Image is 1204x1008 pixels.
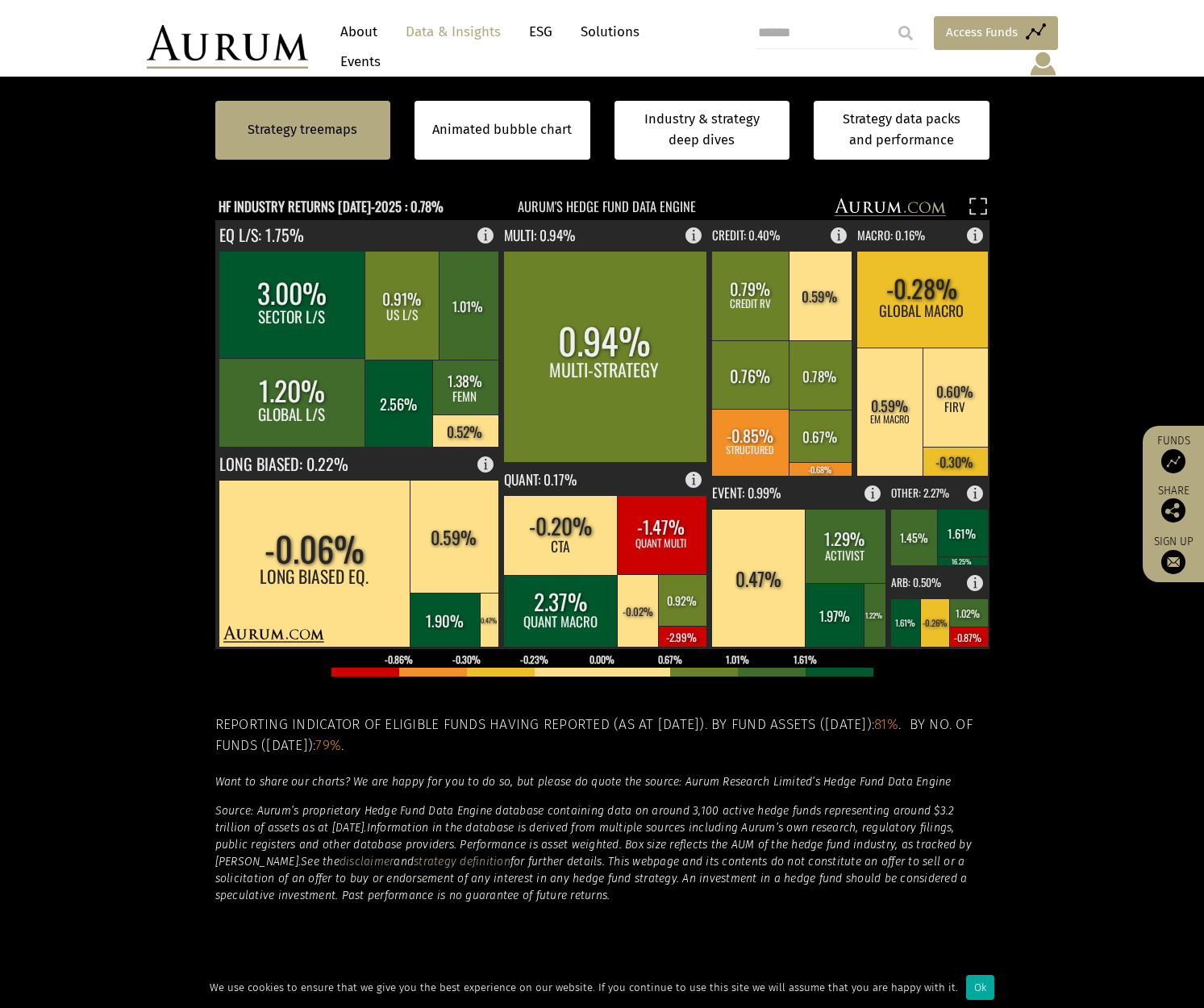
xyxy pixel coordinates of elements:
[332,47,381,77] a: Events
[332,17,385,47] a: About
[521,17,560,47] a: ESG
[614,101,790,160] a: Industry & strategy deep dives
[1161,550,1185,574] img: Sign up to our newsletter
[1151,535,1196,574] a: Sign up
[398,17,509,47] a: Data & Insights
[215,821,972,868] em: Information in the database is derived from multiple sources including Aurum’s own research, regu...
[1028,50,1058,77] img: account-icon.svg
[814,101,989,160] a: Strategy data packs and performance
[1151,434,1196,473] a: Funds
[340,855,394,868] a: disclaimer
[301,855,340,868] em: See the
[215,804,955,835] em: Source: Aurum’s proprietary Hedge Fund Data Engine database containing data on around 3,100 activ...
[966,975,994,1000] div: Ok
[215,855,968,902] em: for further details. This webpage and its contents do not constitute an offer to sell or a solici...
[147,25,308,69] img: Aurum
[248,119,357,140] a: Strategy treemaps
[414,855,510,868] a: strategy definition
[315,737,341,754] span: 79%
[394,855,414,868] em: and
[946,23,1018,42] span: Access Funds
[889,17,922,49] input: Submit
[573,17,648,47] a: Solutions
[1151,485,1196,523] div: Share
[1161,449,1185,473] img: Access Funds
[432,119,572,140] a: Animated bubble chart
[215,714,989,757] h5: Reporting indicator of eligible funds having reported (as at [DATE]). By fund assets ([DATE]): . ...
[874,716,898,733] span: 81%
[934,16,1058,50] a: Access Funds
[1161,498,1185,523] img: Share this post
[215,775,952,789] em: Want to share our charts? We are happy for you to do so, but please do quote the source: Aurum Re...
